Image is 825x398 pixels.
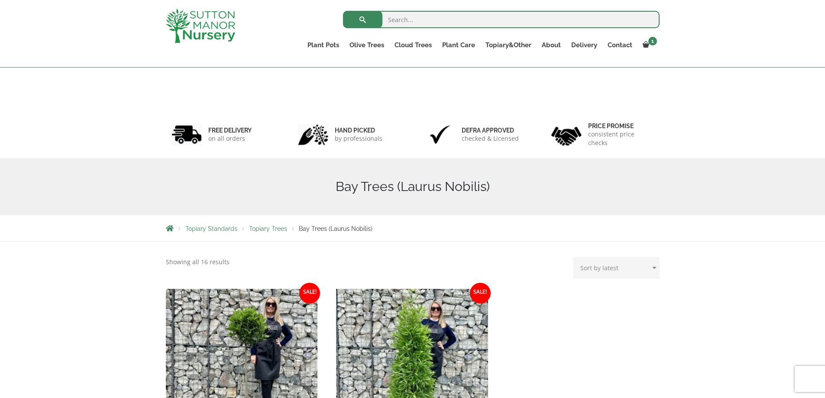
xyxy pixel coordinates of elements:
[425,123,455,146] img: 3.jpg
[343,11,660,28] input: Search...
[637,39,660,51] a: 1
[462,126,519,134] h6: Defra approved
[389,39,437,51] a: Cloud Trees
[551,121,582,148] img: 4.jpg
[299,283,320,304] span: Sale!
[302,39,344,51] a: Plant Pots
[299,225,372,232] span: Bay Trees (Laurus Nobilis)
[648,37,657,45] span: 1
[185,225,237,232] a: Topiary Standards
[208,126,252,134] h6: FREE DELIVERY
[588,130,654,147] p: consistent price checks
[437,39,480,51] a: Plant Care
[335,126,382,134] h6: hand picked
[298,123,328,146] img: 2.jpg
[480,39,537,51] a: Topiary&Other
[166,257,230,267] p: Showing all 16 results
[537,39,566,51] a: About
[166,225,660,232] nav: Breadcrumbs
[335,134,382,143] p: by professionals
[166,9,235,43] img: logo
[462,134,519,143] p: checked & Licensed
[602,39,637,51] a: Contact
[166,179,660,194] h1: Bay Trees (Laurus Nobilis)
[588,122,654,130] h6: Price promise
[566,39,602,51] a: Delivery
[249,225,287,232] a: Topiary Trees
[208,134,252,143] p: on all orders
[470,283,491,304] span: Sale!
[344,39,389,51] a: Olive Trees
[573,257,660,278] select: Shop order
[171,123,202,146] img: 1.jpg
